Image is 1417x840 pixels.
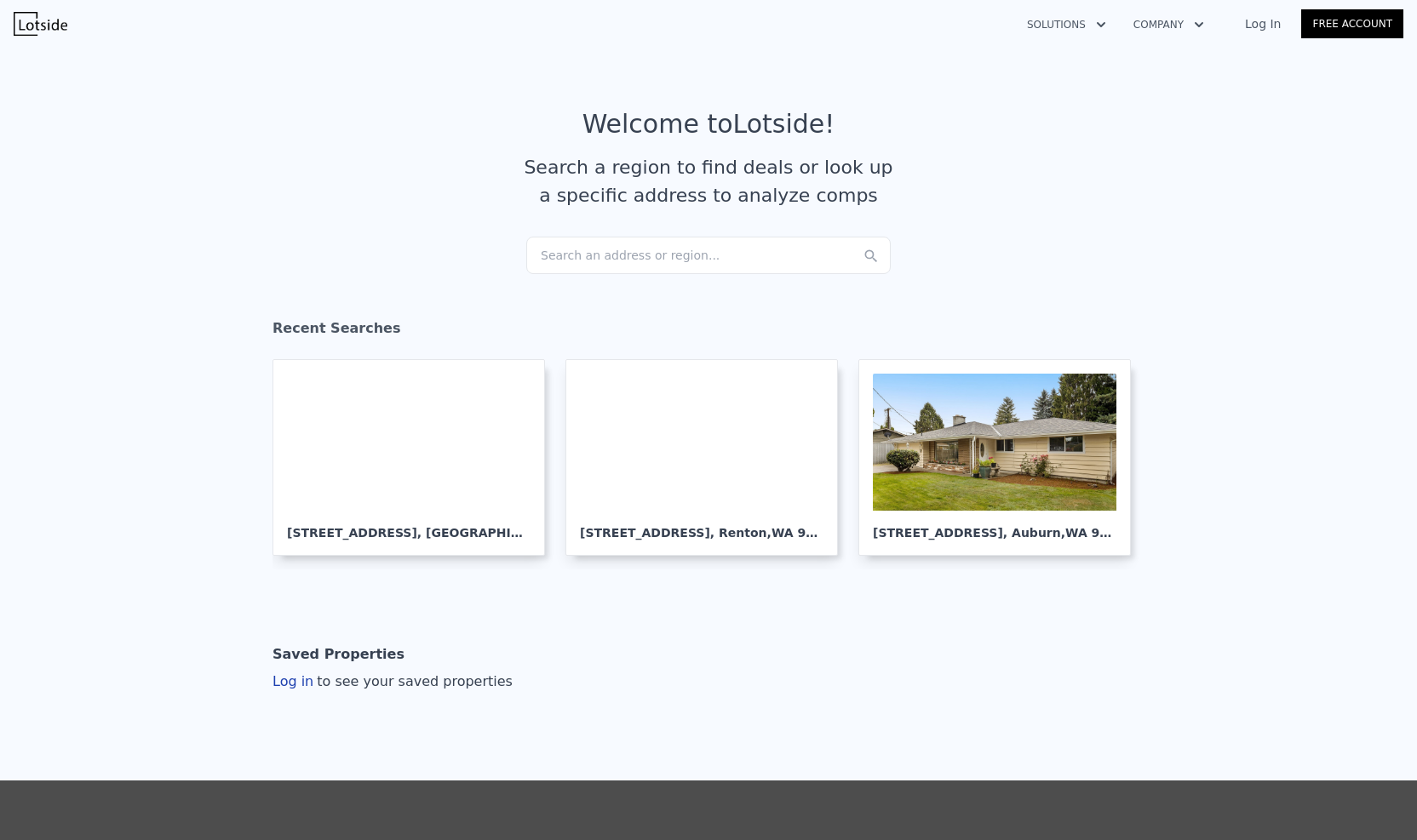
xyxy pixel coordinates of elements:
a: [STREET_ADDRESS], Auburn,WA 98002 [858,359,1144,556]
span: to see your saved properties [313,673,513,689]
div: Welcome to Lotside ! [582,109,835,140]
a: [STREET_ADDRESS], Renton,WA 98055 [565,359,852,556]
button: Company [1120,9,1218,40]
div: Recent Searches [272,305,1144,359]
div: [STREET_ADDRESS] , Renton [580,511,823,541]
div: Search an address or region... [526,237,891,274]
div: Log in [272,671,513,692]
div: [STREET_ADDRESS] , [GEOGRAPHIC_DATA] [287,511,531,541]
a: Log In [1225,15,1301,32]
img: Lotside [14,12,67,36]
span: , WA 98055 [767,526,840,540]
div: Saved Properties [272,637,404,671]
div: Search a region to find deals or look up a specific address to analyze comps [518,153,899,209]
a: [STREET_ADDRESS], [GEOGRAPHIC_DATA] [272,359,559,556]
a: Free Account [1301,9,1403,38]
button: Solutions [1013,9,1120,40]
span: , WA 98002 [1061,526,1133,540]
div: [STREET_ADDRESS] , Auburn [873,511,1116,541]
